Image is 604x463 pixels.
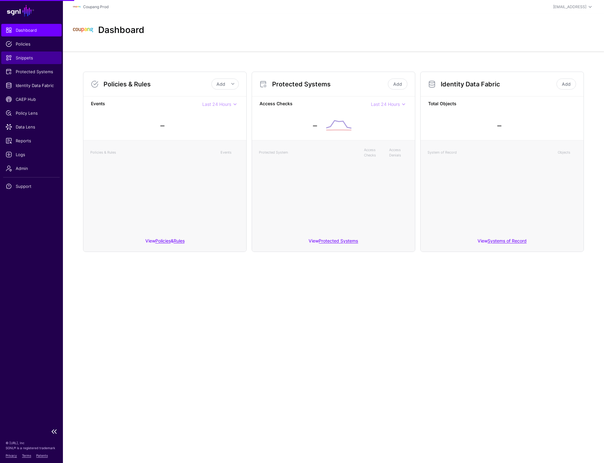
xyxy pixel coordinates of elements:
th: Objects [555,144,580,161]
a: Privacy [6,454,17,457]
h2: Dashboard [98,25,144,35]
span: Policies [6,41,57,47]
a: Logs [1,148,62,161]
span: Last 24 Hours [371,101,400,107]
div: - [159,116,165,135]
strong: Total Objects [428,100,576,108]
span: Protected Systems [6,68,57,75]
span: Logs [6,151,57,158]
div: - [496,116,502,135]
a: Dashboard [1,24,62,36]
span: Snippets [6,55,57,61]
h3: Protected Systems [272,80,387,88]
span: Identity Data Fabric [6,82,57,89]
span: Reports [6,138,57,144]
div: View & [83,234,246,252]
a: Patents [36,454,48,457]
p: SGNL® is a registered trademark [6,445,57,450]
a: SGNL [4,4,59,18]
th: Policies & Rules [87,144,217,161]
a: CAEP Hub [1,93,62,106]
th: Access Checks [361,144,386,161]
a: Policy Lens [1,107,62,119]
span: Dashboard [6,27,57,33]
a: Reports [1,134,62,147]
a: Rules [174,238,185,243]
th: System of Record [424,144,555,161]
a: Admin [1,162,62,175]
a: Policies [1,38,62,50]
a: Systems of Record [488,238,527,243]
a: Data Lens [1,121,62,133]
span: Policy Lens [6,110,57,116]
a: Identity Data Fabric [1,79,62,92]
div: - [312,116,318,135]
a: Add [388,79,407,90]
a: Snippets [1,52,62,64]
a: Policies [155,238,171,243]
a: Terms [22,454,31,457]
span: Add [216,81,225,87]
th: Access Denials [386,144,411,161]
a: Protected Systems [1,65,62,78]
th: Protected System [256,144,361,161]
h3: Identity Data Fabric [441,80,555,88]
img: svg+xml;base64,PHN2ZyBpZD0iTG9nbyIgeG1sbnM9Imh0dHA6Ly93d3cudzMub3JnLzIwMDAvc3ZnIiB3aWR0aD0iMTIxLj... [73,20,93,40]
div: View [252,234,415,252]
span: Support [6,183,57,189]
span: Data Lens [6,124,57,130]
span: Admin [6,165,57,172]
div: [EMAIL_ADDRESS] [553,4,586,10]
strong: Events [91,100,202,108]
span: Last 24 Hours [202,101,231,107]
th: Events [217,144,243,161]
a: Coupang Prod [83,4,109,9]
h3: Policies & Rules [103,80,211,88]
p: © [URL], Inc [6,440,57,445]
a: Protected Systems [319,238,358,243]
div: View [421,234,584,252]
span: CAEP Hub [6,96,57,102]
img: svg+xml;base64,PHN2ZyBpZD0iTG9nbyIgeG1sbnM9Imh0dHA6Ly93d3cudzMub3JnLzIwMDAvc3ZnIiB3aWR0aD0iMTIxLj... [73,3,81,11]
a: Add [556,79,576,90]
strong: Access Checks [260,100,371,108]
